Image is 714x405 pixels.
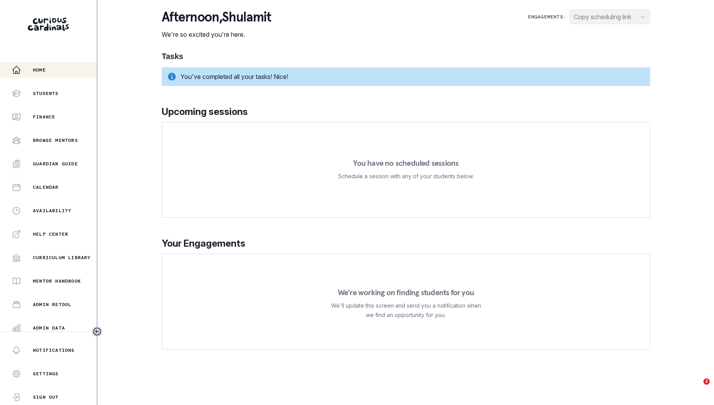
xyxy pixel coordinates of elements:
button: Toggle sidebar [92,326,102,337]
h1: Tasks [162,52,650,61]
span: 2 [703,378,710,385]
div: You've completed all your tasks! Nice! [162,67,650,86]
p: Admin Retool [33,301,71,308]
p: Students [33,90,59,97]
p: Mentor Handbook [33,278,81,284]
p: afternoon , Shulamit [162,9,271,25]
p: Guardian Guide [33,161,78,167]
p: We're so excited you're here. [162,30,271,39]
p: Home [33,67,46,73]
p: Help Center [33,231,68,237]
p: Engagements: [528,14,566,20]
p: Sign Out [33,394,59,400]
p: Schedule a session with any of your students below. [338,172,474,181]
p: Calendar [33,184,59,190]
p: Notifications [33,347,75,353]
p: Curriculum Library [33,254,91,261]
p: Upcoming sessions [162,105,650,119]
img: Curious Cardinals Logo [28,18,69,31]
p: We're working on finding students for you [338,289,474,296]
p: Finance [33,114,55,120]
p: We'll update this screen and send you a notification when we find an opportunity for you. [331,301,481,320]
iframe: Intercom live chat [687,378,706,397]
p: You have no scheduled sessions [353,159,458,167]
p: Your Engagements [162,237,650,251]
p: Availability [33,208,71,214]
p: Browse Mentors [33,137,78,143]
p: Admin Data [33,325,65,331]
p: Settings [33,371,59,377]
